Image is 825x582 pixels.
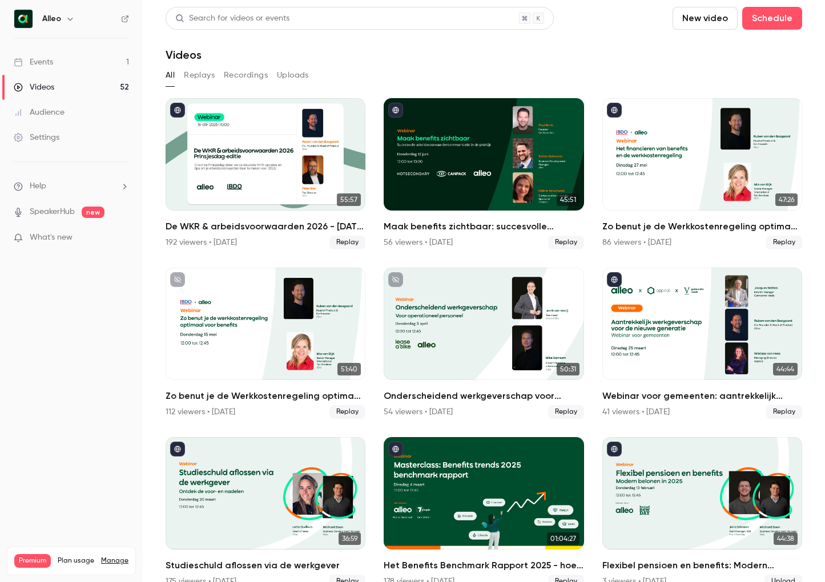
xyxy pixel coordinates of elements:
[14,180,129,192] li: help-dropdown-opener
[388,103,403,118] button: published
[184,66,215,84] button: Replays
[166,237,237,248] div: 192 viewers • [DATE]
[166,389,365,403] h2: Zo benut je de Werkkostenregeling optimaal voor benefits
[384,406,453,418] div: 54 viewers • [DATE]
[602,268,802,419] a: 44:44Webinar voor gemeenten: aantrekkelijk werkgeverschap voor de nieuwe generatie41 viewers • [D...
[166,268,365,419] a: 51:40Zo benut je de Werkkostenregeling optimaal voor benefits112 viewers • [DATE]Replay
[602,389,802,403] h2: Webinar voor gemeenten: aantrekkelijk werkgeverschap voor de nieuwe generatie
[384,268,583,419] a: 50:31Onderscheidend werkgeverschap voor operationeel personeel54 viewers • [DATE]Replay
[602,98,802,249] a: 47:26Zo benut je de Werkkostenregeling optimaal voor benefits86 viewers • [DATE]Replay
[384,268,583,419] li: Onderscheidend werkgeverschap voor operationeel personeel
[384,98,583,249] a: 45:51Maak benefits zichtbaar: succesvolle arbeidsvoorwaarden communicatie in de praktijk56 viewer...
[339,532,361,545] span: 36:59
[388,442,403,456] button: published
[224,66,268,84] button: Recordings
[42,13,61,25] h6: Alleo
[14,107,65,118] div: Audience
[673,7,738,30] button: New video
[337,193,361,206] span: 55:57
[14,10,33,28] img: Alleo
[766,405,802,419] span: Replay
[101,556,128,565] a: Manage
[548,236,584,249] span: Replay
[14,554,51,568] span: Premium
[175,13,289,25] div: Search for videos or events
[170,272,185,287] button: unpublished
[602,98,802,249] li: Zo benut je de Werkkostenregeling optimaal voor benefits
[14,132,59,143] div: Settings
[742,7,802,30] button: Schedule
[166,98,365,249] li: De WKR & arbeidsvoorwaarden 2026 - Prinsjesdag editie
[82,207,104,218] span: new
[384,389,583,403] h2: Onderscheidend werkgeverschap voor operationeel personeel
[166,48,202,62] h1: Videos
[607,103,622,118] button: published
[115,233,129,243] iframe: Noticeable Trigger
[384,220,583,233] h2: Maak benefits zichtbaar: succesvolle arbeidsvoorwaarden communicatie in de praktijk
[166,559,365,572] h2: Studieschuld aflossen via de werkgever
[557,193,579,206] span: 45:51
[30,206,75,218] a: SpeakerHub
[602,406,670,418] div: 41 viewers • [DATE]
[277,66,309,84] button: Uploads
[607,442,622,456] button: published
[384,237,453,248] div: 56 viewers • [DATE]
[58,556,94,565] span: Plan usage
[329,405,365,419] span: Replay
[773,363,798,375] span: 44:44
[166,220,365,233] h2: De WKR & arbeidsvoorwaarden 2026 - [DATE] editie
[602,237,671,248] div: 86 viewers • [DATE]
[775,193,798,206] span: 47:26
[607,272,622,287] button: published
[30,180,46,192] span: Help
[166,66,175,84] button: All
[766,236,802,249] span: Replay
[170,103,185,118] button: published
[548,405,584,419] span: Replay
[384,559,583,572] h2: Het Benefits Benchmark Rapport 2025 - hoe verhoudt jouw organisatie zich tot de benchmark?
[774,532,798,545] span: 44:38
[547,532,579,545] span: 01:04:27
[166,406,235,418] div: 112 viewers • [DATE]
[14,56,53,68] div: Events
[329,236,365,249] span: Replay
[166,7,802,575] section: Videos
[14,82,54,93] div: Videos
[602,220,802,233] h2: Zo benut je de Werkkostenregeling optimaal voor benefits
[557,363,579,375] span: 50:31
[166,268,365,419] li: Zo benut je de Werkkostenregeling optimaal voor benefits
[602,559,802,572] h2: Flexibel pensioen en benefits: Modern belonen in [DATE]
[170,442,185,456] button: published
[388,272,403,287] button: unpublished
[602,268,802,419] li: Webinar voor gemeenten: aantrekkelijk werkgeverschap voor de nieuwe generatie
[30,232,73,244] span: What's new
[166,98,365,249] a: 55:57De WKR & arbeidsvoorwaarden 2026 - [DATE] editie192 viewers • [DATE]Replay
[384,98,583,249] li: Maak benefits zichtbaar: succesvolle arbeidsvoorwaarden communicatie in de praktijk
[337,363,361,375] span: 51:40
